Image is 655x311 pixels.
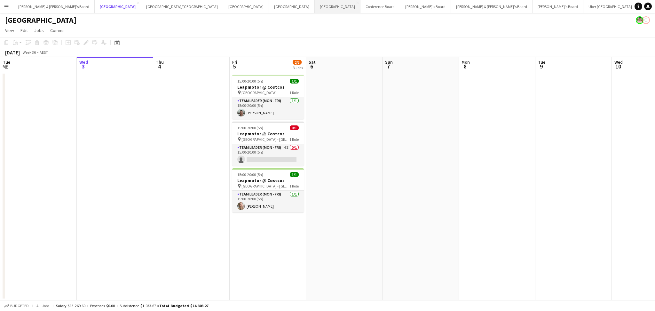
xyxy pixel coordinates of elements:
[451,0,533,13] button: [PERSON_NAME] & [PERSON_NAME]'s Board
[141,0,223,13] button: [GEOGRAPHIC_DATA]/[GEOGRAPHIC_DATA]
[360,0,400,13] button: Conference Board
[636,16,643,24] app-user-avatar: Arrence Torres
[400,0,451,13] button: [PERSON_NAME]'s Board
[223,0,269,13] button: [GEOGRAPHIC_DATA]
[583,0,637,13] button: Uber [GEOGRAPHIC_DATA]
[35,303,51,308] span: All jobs
[642,16,650,24] app-user-avatar: James Millard
[10,304,29,308] span: Budgeted
[159,303,209,308] span: Total Budgeted $14 303.27
[3,302,30,309] button: Budgeted
[269,0,315,13] button: [GEOGRAPHIC_DATA]
[95,0,141,13] button: [GEOGRAPHIC_DATA]
[13,0,95,13] button: [PERSON_NAME] & [PERSON_NAME]'s Board
[315,0,360,13] button: [GEOGRAPHIC_DATA]
[533,0,583,13] button: [PERSON_NAME]'s Board
[56,303,209,308] div: Salary $13 269.60 + Expenses $0.00 + Subsistence $1 033.67 =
